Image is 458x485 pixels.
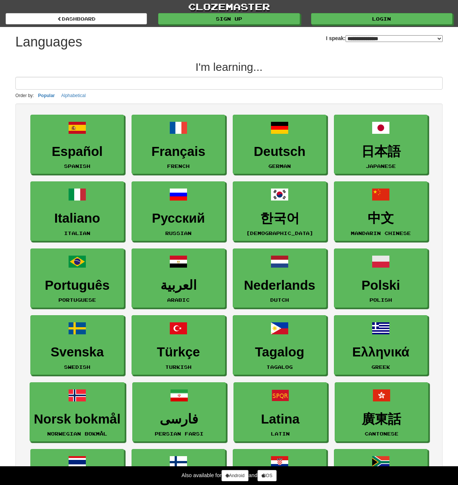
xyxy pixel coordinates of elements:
[266,364,293,370] small: Tagalog
[36,91,57,100] button: Popular
[30,315,124,375] a: SvenskaSwedish
[15,93,34,98] small: Order by:
[338,345,424,359] h3: Ελληνικά
[351,231,411,236] small: Mandarin Chinese
[132,248,225,308] a: العربيةArabic
[270,297,289,302] small: Dutch
[158,13,299,24] a: Sign up
[222,470,248,481] a: Android
[326,34,443,42] label: I speak:
[237,144,322,159] h3: Deutsch
[233,248,326,308] a: NederlandsDutch
[338,278,424,293] h3: Polski
[30,115,124,174] a: EspañolSpanish
[311,13,452,24] a: Login
[237,345,322,359] h3: Tagalog
[30,248,124,308] a: PortuguêsPortuguese
[64,163,90,169] small: Spanish
[334,181,428,241] a: 中文Mandarin Chinese
[371,364,390,370] small: Greek
[136,144,221,159] h3: Français
[334,248,428,308] a: PolskiPolish
[136,345,221,359] h3: Türkçe
[346,35,443,42] select: I speak:
[132,315,225,375] a: TürkçeTurkish
[238,412,323,427] h3: Latina
[15,34,82,49] h1: Languages
[6,13,147,24] a: dashboard
[136,278,221,293] h3: العربية
[257,470,277,481] a: iOS
[334,115,428,174] a: 日本語Japanese
[339,412,424,427] h3: 廣東話
[30,181,124,241] a: ItalianoItalian
[34,412,120,427] h3: Norsk bokmål
[47,431,107,436] small: Norwegian Bokmål
[237,211,322,226] h3: 한국어
[335,382,428,442] a: 廣東話Cantonese
[30,382,124,442] a: Norsk bokmålNorwegian Bokmål
[233,315,326,375] a: TagalogTagalog
[334,315,428,375] a: ΕλληνικάGreek
[338,144,424,159] h3: 日本語
[34,278,120,293] h3: Português
[165,231,192,236] small: Russian
[338,211,424,226] h3: 中文
[165,364,192,370] small: Turkish
[365,431,398,436] small: Cantonese
[246,231,313,236] small: [DEMOGRAPHIC_DATA]
[366,163,396,169] small: Japanese
[271,431,290,436] small: Latin
[132,181,225,241] a: РусскийRussian
[167,297,190,302] small: Arabic
[167,163,190,169] small: French
[155,431,204,436] small: Persian Farsi
[15,61,443,73] h2: I'm learning...
[233,181,326,241] a: 한국어[DEMOGRAPHIC_DATA]
[64,364,90,370] small: Swedish
[233,115,326,174] a: DeutschGerman
[233,382,327,442] a: LatinaLatin
[132,382,226,442] a: فارسیPersian Farsi
[136,211,221,226] h3: Русский
[370,297,392,302] small: Polish
[64,231,90,236] small: Italian
[34,144,120,159] h3: Español
[34,345,120,359] h3: Svenska
[136,412,222,427] h3: فارسی
[268,163,291,169] small: German
[58,297,96,302] small: Portuguese
[132,115,225,174] a: FrançaisFrench
[34,211,120,226] h3: Italiano
[237,278,322,293] h3: Nederlands
[59,91,88,100] button: Alphabetical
